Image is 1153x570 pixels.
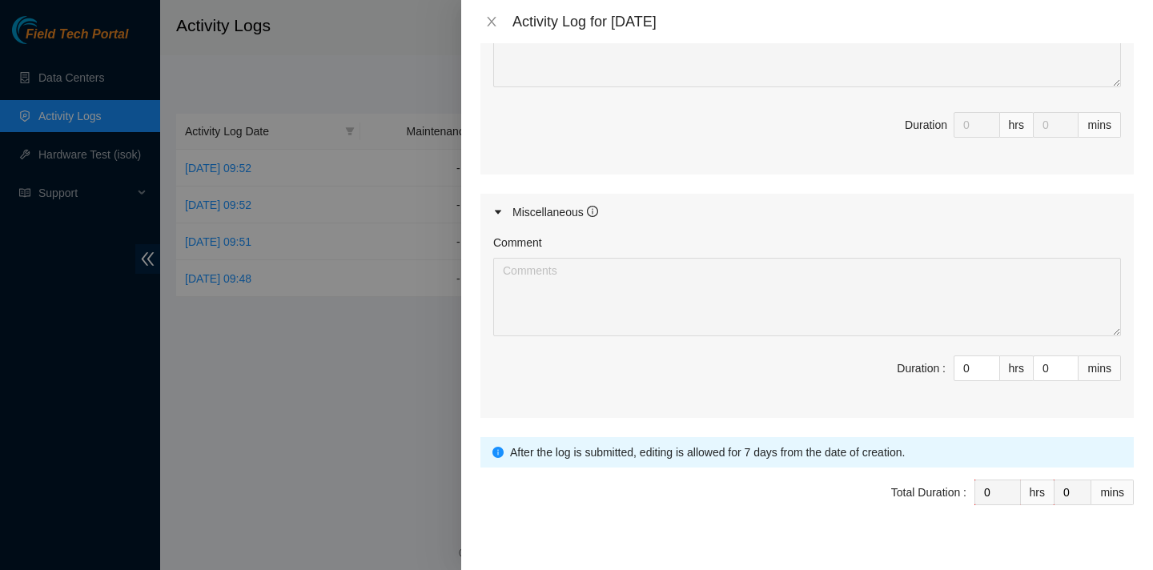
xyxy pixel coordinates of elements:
[1091,480,1134,505] div: mins
[1079,355,1121,381] div: mins
[493,234,542,251] label: Comment
[510,444,1122,461] div: After the log is submitted, editing is allowed for 7 days from the date of creation.
[492,447,504,458] span: info-circle
[493,9,1121,87] textarea: Comment
[480,14,503,30] button: Close
[587,206,598,217] span: info-circle
[1000,355,1034,381] div: hrs
[891,484,966,501] div: Total Duration :
[493,207,503,217] span: caret-right
[493,258,1121,336] textarea: Comment
[480,194,1134,231] div: Miscellaneous info-circle
[897,359,946,377] div: Duration :
[485,15,498,28] span: close
[1079,112,1121,138] div: mins
[512,203,598,221] div: Miscellaneous
[905,116,947,134] div: Duration
[512,13,1134,30] div: Activity Log for [DATE]
[1021,480,1055,505] div: hrs
[1000,112,1034,138] div: hrs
